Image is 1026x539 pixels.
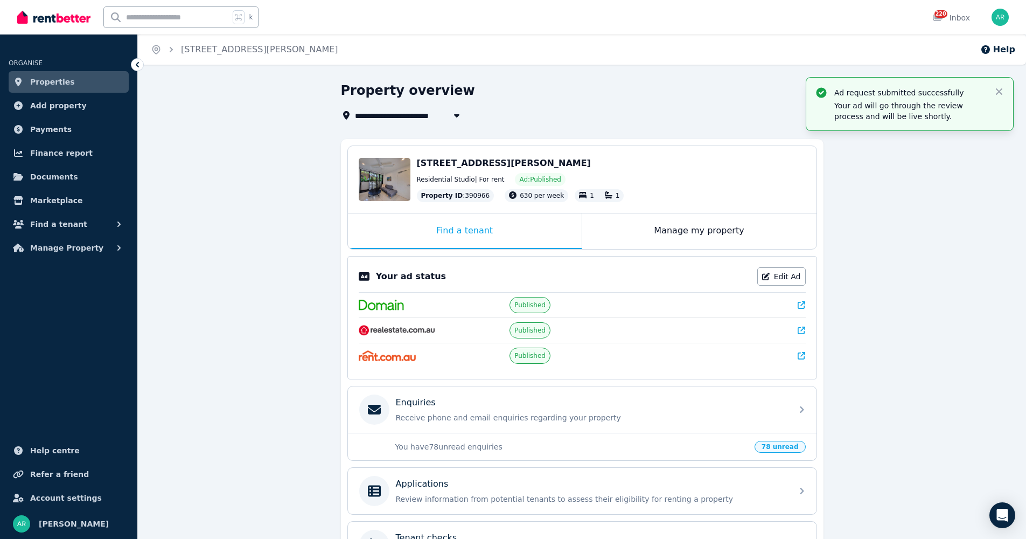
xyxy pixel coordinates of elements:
div: Open Intercom Messenger [989,502,1015,528]
p: Enquiries [396,396,436,409]
span: 1 [590,192,594,199]
a: Edit Ad [757,267,806,286]
img: RealEstate.com.au [359,325,436,336]
span: Find a tenant [30,218,87,231]
span: Published [514,301,546,309]
button: Help [980,43,1015,56]
span: Refer a friend [30,468,89,481]
span: Help centre [30,444,80,457]
a: Refer a friend [9,464,129,485]
span: Manage Property [30,241,103,254]
span: 630 per week [520,192,564,199]
img: RentBetter [17,9,90,25]
span: 1 [616,192,620,199]
span: ORGANISE [9,59,43,67]
span: Add property [30,99,87,112]
img: Rent.com.au [359,350,416,361]
img: Alejandra Reyes [992,9,1009,26]
p: Review information from potential tenants to assess their eligibility for renting a property [396,494,786,505]
button: Find a tenant [9,213,129,235]
span: k [249,13,253,22]
div: Manage my property [582,213,816,249]
span: 220 [934,10,947,18]
a: ApplicationsReview information from potential tenants to assess their eligibility for renting a p... [348,468,816,514]
p: You have 78 unread enquiries [395,441,748,452]
button: Manage Property [9,237,129,259]
span: Published [514,351,546,360]
span: Ad: Published [519,175,561,184]
a: Properties [9,71,129,93]
p: Ad request submitted successfully [834,87,985,98]
img: Alejandra Reyes [13,515,30,533]
p: Applications [396,478,449,490]
a: Documents [9,166,129,188]
a: Help centre [9,440,129,461]
div: Inbox [932,12,970,23]
div: Find a tenant [348,213,582,249]
span: Account settings [30,492,102,505]
span: Documents [30,170,78,183]
a: [STREET_ADDRESS][PERSON_NAME] [181,44,338,54]
span: [STREET_ADDRESS][PERSON_NAME] [417,158,591,168]
span: Published [514,326,546,335]
span: Property ID [421,191,463,200]
p: Your ad will go through the review process and will be live shortly. [834,100,985,122]
span: Marketplace [30,194,82,207]
a: Marketplace [9,190,129,211]
a: EnquiriesReceive phone and email enquiries regarding your property [348,386,816,433]
a: Payments [9,119,129,140]
a: Account settings [9,487,129,509]
span: [PERSON_NAME] [39,517,109,530]
p: Receive phone and email enquiries regarding your property [396,412,786,423]
span: 78 unread [755,441,806,453]
span: Properties [30,75,75,88]
span: Finance report [30,147,93,160]
div: : 390966 [417,189,494,202]
h1: Property overview [341,82,475,99]
img: Domain.com.au [359,300,404,310]
a: Finance report [9,142,129,164]
p: Your ad status [376,270,446,283]
span: Payments [30,123,72,136]
a: Add property [9,95,129,116]
span: Residential Studio | For rent [417,175,505,184]
nav: Breadcrumb [138,34,351,65]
